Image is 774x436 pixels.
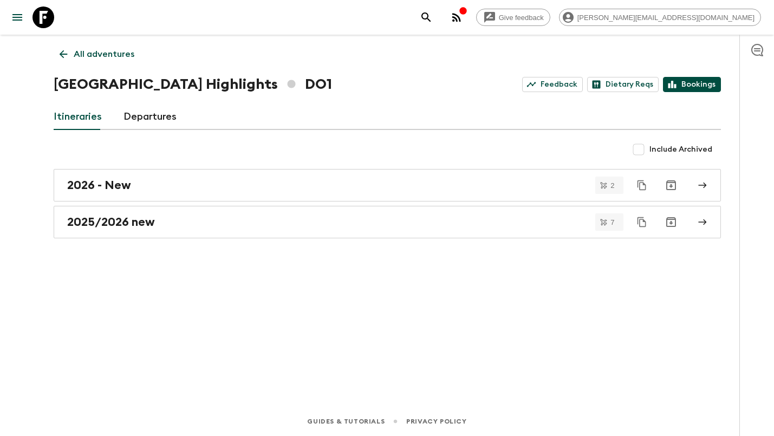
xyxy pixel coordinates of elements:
span: Give feedback [493,14,550,22]
a: All adventures [54,43,140,65]
span: 7 [604,219,621,226]
span: 2 [604,182,621,189]
a: Privacy Policy [406,415,466,427]
a: Bookings [663,77,721,92]
button: Archive [660,211,682,233]
button: search adventures [415,6,437,28]
h2: 2025/2026 new [67,215,155,229]
button: Duplicate [632,175,652,195]
span: [PERSON_NAME][EMAIL_ADDRESS][DOMAIN_NAME] [571,14,760,22]
a: Dietary Reqs [587,77,659,92]
h2: 2026 - New [67,178,131,192]
button: menu [6,6,28,28]
h1: [GEOGRAPHIC_DATA] Highlights DO1 [54,74,332,95]
button: Archive [660,174,682,196]
a: Guides & Tutorials [307,415,385,427]
a: 2026 - New [54,169,721,201]
a: 2025/2026 new [54,206,721,238]
span: Include Archived [649,144,712,155]
a: Feedback [522,77,583,92]
button: Duplicate [632,212,652,232]
div: [PERSON_NAME][EMAIL_ADDRESS][DOMAIN_NAME] [559,9,761,26]
a: Itineraries [54,104,102,130]
p: All adventures [74,48,134,61]
a: Departures [123,104,177,130]
a: Give feedback [476,9,550,26]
